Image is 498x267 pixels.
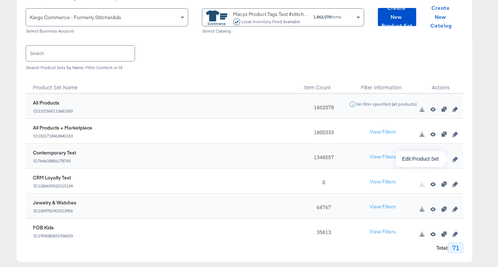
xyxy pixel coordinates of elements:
button: View Filters [365,175,401,188]
div: Actions [418,76,463,94]
div: ID: 1501718463840183 [33,133,92,139]
div: Local Inventory Feed Available [241,19,301,24]
div: All Products [33,99,73,106]
span: Kargo Commerce - Formerly StitcherAds [30,14,121,21]
div: ID: 2101560113681050 [33,109,73,114]
div: items [313,14,342,20]
span: Create New Catalog [425,4,457,30]
div: All Products + Marketplace [33,124,92,131]
div: 71 [448,243,463,253]
div: ID: 764633856178743 [33,158,76,164]
div: ID: 1069781901913956 [33,208,76,213]
strong: Total : [436,245,448,251]
div: No filter specified (all products) [356,102,417,107]
input: Search product sets [26,46,135,61]
div: 0 [299,169,345,194]
div: FOB Kids [33,224,73,231]
span: Create New Product Set [381,4,413,30]
div: ID: 1955082831936033 [33,233,73,238]
button: View Filters [365,225,401,238]
div: Item Count [299,76,345,94]
div: Toggle SortBy [299,76,345,94]
div: Select Catalog [202,29,364,34]
button: Create New Product Set [378,8,416,26]
button: View Filters [365,151,401,164]
div: Select Business Account [26,29,188,34]
div: Search Product Sets by Name, Filter Content or Id [26,65,463,70]
div: Toggle SortBy [26,76,299,94]
div: 1348557 [299,144,345,169]
div: Macys Product Tags Test #stitcherads #product-catalog #keep [233,10,308,25]
div: 64767 [299,194,345,219]
div: Contemporary Test [33,149,76,156]
button: View Filters [365,200,401,213]
div: 1862078 [299,94,345,119]
div: Filter Information [345,76,418,94]
div: ID: 1286655522310134 [33,183,73,188]
button: View Filters [365,126,401,139]
strong: 1,862,078 [313,14,331,20]
div: CRM Loyalty Test [33,174,73,181]
div: Jewelry & Watches [33,199,76,206]
div: 35813 [299,219,345,243]
button: Create New Catalog [422,8,460,26]
div: 1800333 [299,119,345,144]
div: Product Set Name [26,76,299,94]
